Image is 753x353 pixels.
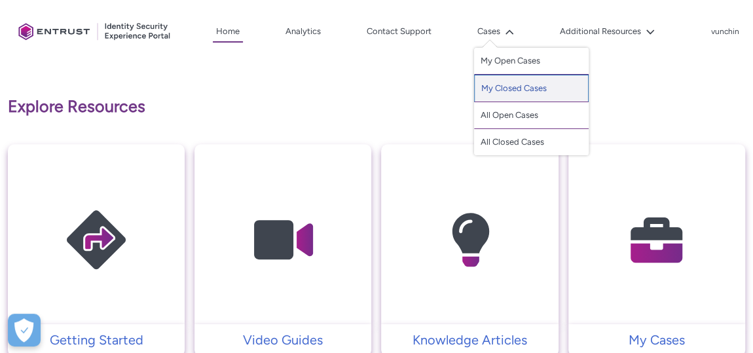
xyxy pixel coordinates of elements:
p: vunchin [711,28,739,37]
img: Knowledge Articles [408,170,532,310]
a: All Open Cases [474,102,589,129]
img: Getting Started [34,170,158,310]
div: Cookie Preferences [8,314,41,346]
a: My Closed Cases [474,75,589,102]
p: Getting Started [14,330,178,350]
p: Video Guides [201,330,365,350]
img: Video Guides [221,170,345,310]
a: Contact Support [363,22,435,41]
button: Additional Resources [557,22,658,41]
a: My Cases [568,330,745,350]
a: Knowledge Articles [381,330,558,350]
a: Home [213,22,243,43]
p: Knowledge Articles [388,330,551,350]
a: My Open Cases [474,48,589,75]
a: Getting Started [8,330,185,350]
a: Video Guides [194,330,371,350]
a: Analytics, opens in new tab [282,22,324,41]
p: My Cases [575,330,739,350]
img: My Cases [595,170,719,310]
button: User Profile vunchin [710,24,740,37]
button: Cases [474,22,517,41]
button: Open Preferences [8,314,41,346]
a: All Closed Cases [474,129,589,155]
p: Explore Resources [8,94,745,119]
